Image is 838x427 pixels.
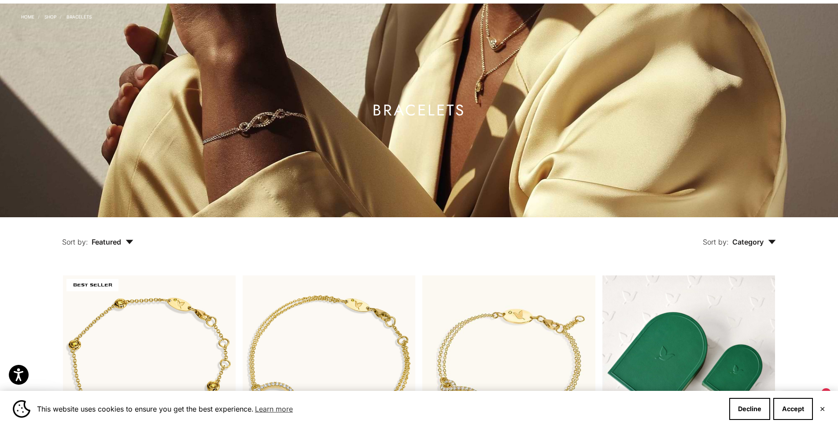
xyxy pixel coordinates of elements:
span: Category [732,238,776,246]
span: Sort by: [62,238,88,246]
button: Sort by: Category [683,217,796,254]
button: Sort by: Featured [42,217,154,254]
button: Accept [773,398,813,420]
button: Decline [729,398,770,420]
button: Close [820,406,825,412]
span: Sort by: [703,238,729,246]
a: Home [21,14,34,19]
img: Cookie banner [13,400,30,418]
span: BEST SELLER [66,279,118,291]
a: Shop [44,14,56,19]
h1: Bracelets [373,105,465,116]
a: Learn more [254,402,294,416]
a: Bracelets [66,14,92,19]
nav: Breadcrumb [21,12,92,19]
span: Featured [92,238,133,246]
span: This website uses cookies to ensure you get the best experience. [37,402,722,416]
